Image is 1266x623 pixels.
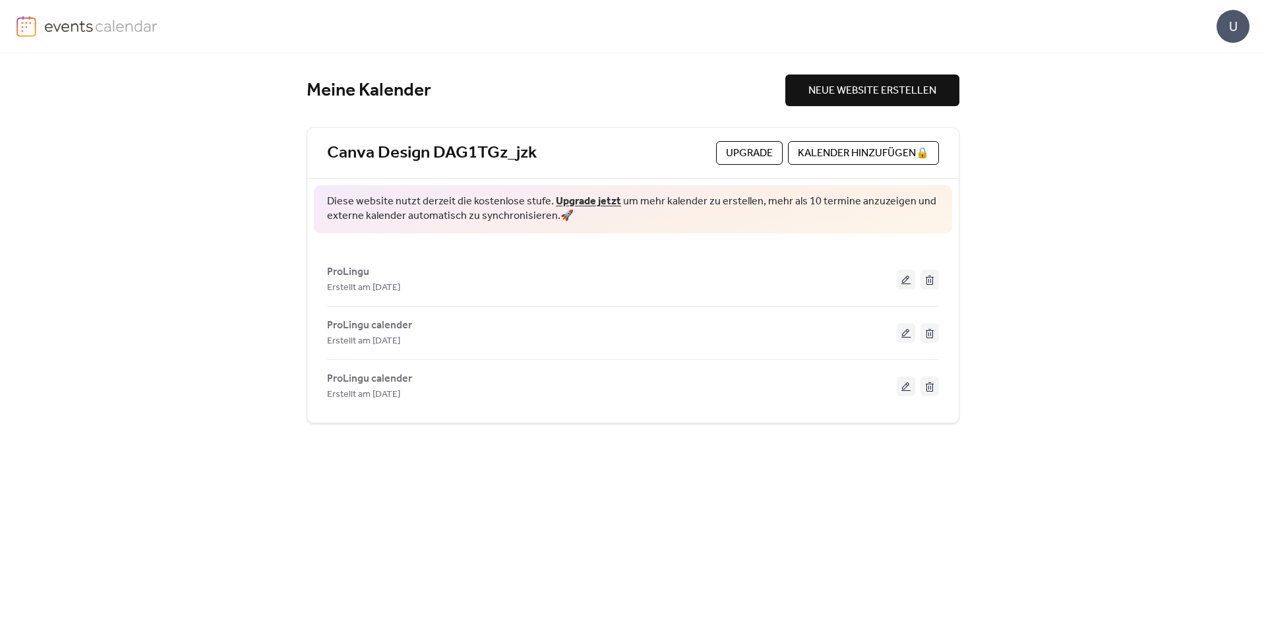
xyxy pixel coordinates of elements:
span: Diese website nutzt derzeit die kostenlose stufe. um mehr kalender zu erstellen, mehr als 10 term... [327,194,939,224]
a: ProLingu calender [327,322,412,329]
button: Upgrade [716,141,783,165]
button: NEUE WEBSITE ERSTELLEN [785,74,959,106]
span: Erstellt am [DATE] [327,280,400,296]
span: Erstellt am [DATE] [327,387,400,403]
span: ProLingu [327,264,369,280]
div: Meine Kalender [307,79,785,102]
div: U [1217,10,1250,43]
a: ProLingu [327,268,369,276]
span: Upgrade [726,146,773,162]
a: Upgrade jetzt [556,191,621,212]
span: ProLingu calender [327,318,412,334]
img: logo [16,16,36,37]
a: ProLingu calender [327,375,412,382]
span: ProLingu calender [327,371,412,387]
img: logo-type [44,16,158,36]
a: Canva Design DAG1TGz_jzk [327,142,537,164]
span: NEUE WEBSITE ERSTELLEN [808,83,936,99]
span: Erstellt am [DATE] [327,334,400,349]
